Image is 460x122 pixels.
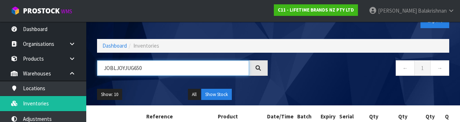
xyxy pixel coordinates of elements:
[396,60,415,76] a: ←
[418,7,447,14] span: Balakrishnan
[414,60,431,76] a: 1
[279,60,449,78] nav: Page navigation
[97,60,249,76] input: Search inventories
[133,42,159,49] span: Inventories
[11,6,20,15] img: cube-alt.png
[430,60,449,76] a: →
[61,8,72,15] small: WMS
[278,7,354,13] strong: C11 - LIFETIME BRANDS NZ PTY LTD
[102,42,127,49] a: Dashboard
[274,4,358,16] a: C11 - LIFETIME BRANDS NZ PTY LTD
[97,89,122,100] button: Show: 10
[188,89,201,100] button: All
[23,6,60,16] span: ProStock
[201,89,232,100] button: Show Stock
[378,7,417,14] span: [PERSON_NAME]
